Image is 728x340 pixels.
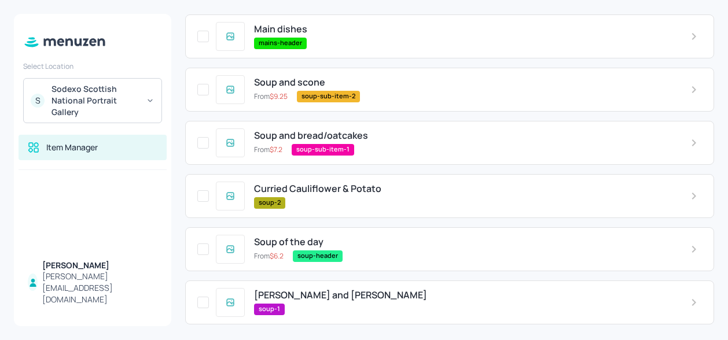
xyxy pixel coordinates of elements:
[42,271,157,305] div: [PERSON_NAME][EMAIL_ADDRESS][DOMAIN_NAME]
[270,145,282,154] span: $ 7.2
[270,91,288,101] span: $ 9.25
[42,260,157,271] div: [PERSON_NAME]
[254,198,285,208] span: soup-2
[254,91,288,102] p: From
[254,77,325,88] span: Soup and scone
[46,142,98,153] div: Item Manager
[254,24,307,35] span: Main dishes
[23,61,162,71] div: Select Location
[254,236,323,247] span: Soup of the day
[254,38,307,48] span: mains-header
[52,83,139,118] div: Sodexo Scottish National Portrait Gallery
[292,145,354,154] span: soup-sub-item-1
[254,304,285,314] span: soup-1
[254,290,427,301] span: [PERSON_NAME] and [PERSON_NAME]
[31,94,45,108] div: S
[254,251,284,261] p: From
[254,130,368,141] span: Soup and bread/oatcakes
[293,251,343,261] span: soup-header
[297,91,360,101] span: soup-sub-item-2
[254,183,381,194] span: Curried Cauliflower & Potato
[270,251,284,261] span: $ 6.2
[254,145,282,155] p: From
